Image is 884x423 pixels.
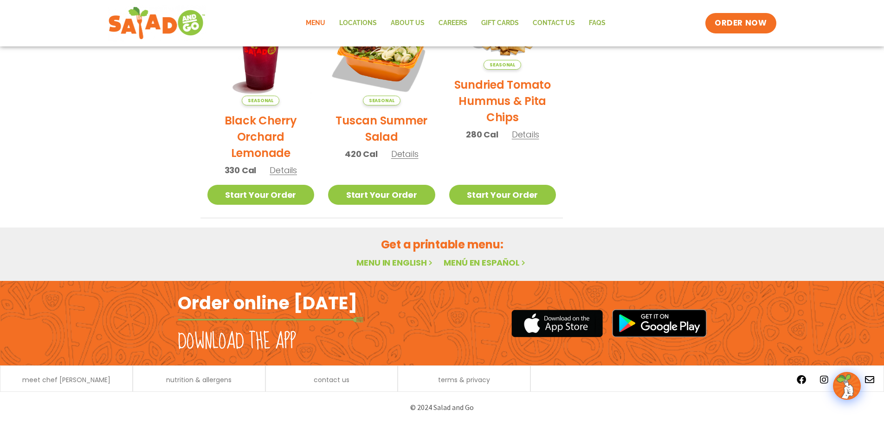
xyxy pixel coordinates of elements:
span: 420 Cal [345,148,378,160]
a: Contact Us [526,13,582,34]
span: 330 Cal [225,164,257,176]
span: ORDER NOW [715,18,767,29]
span: Seasonal [363,96,400,105]
img: wpChatIcon [834,373,860,399]
a: Menu in English [356,257,434,268]
img: fork [178,317,363,322]
nav: Menu [299,13,613,34]
a: meet chef [PERSON_NAME] [22,377,110,383]
a: contact us [314,377,349,383]
span: Seasonal [242,96,279,105]
a: Locations [332,13,384,34]
span: 280 Cal [466,128,498,141]
a: GIFT CARDS [474,13,526,34]
a: terms & privacy [438,377,490,383]
span: Details [391,148,419,160]
a: nutrition & allergens [166,377,232,383]
p: © 2024 Salad and Go [182,401,702,414]
a: ORDER NOW [705,13,776,33]
span: Details [270,164,297,176]
h2: Order online [DATE] [178,292,357,314]
h2: Tuscan Summer Salad [328,112,435,145]
a: Menú en español [444,257,527,268]
h2: Get a printable menu: [200,236,684,253]
img: appstore [511,308,603,338]
span: Details [512,129,539,140]
h2: Black Cherry Orchard Lemonade [207,112,315,161]
h2: Download the app [178,329,296,355]
img: google_play [612,309,707,337]
a: About Us [384,13,432,34]
span: Seasonal [484,60,521,70]
a: FAQs [582,13,613,34]
a: Start Your Order [207,185,315,205]
h2: Sundried Tomato Hummus & Pita Chips [449,77,556,125]
a: Careers [432,13,474,34]
a: Start Your Order [449,185,556,205]
img: new-SAG-logo-768×292 [108,5,206,42]
a: Start Your Order [328,185,435,205]
a: Menu [299,13,332,34]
